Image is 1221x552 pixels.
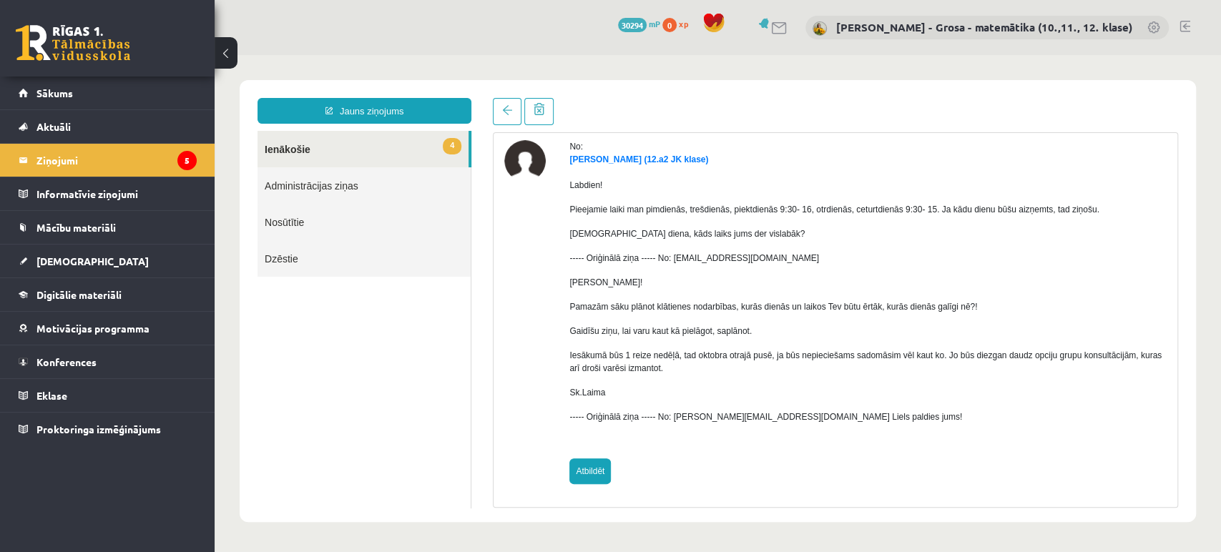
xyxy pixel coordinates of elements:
span: Digitālie materiāli [36,288,122,301]
p: [DEMOGRAPHIC_DATA] diena, kāds laiks jums der vislabāk? [355,172,952,185]
legend: Ziņojumi [36,144,197,177]
span: Aktuāli [36,120,71,133]
span: Konferences [36,355,97,368]
p: Sk.Laima [355,331,952,344]
img: Laima Tukāne - Grosa - matemātika (10.,11., 12. klase) [813,21,827,36]
span: Proktoringa izmēģinājums [36,423,161,435]
a: Nosūtītie [43,149,256,185]
span: 30294 [618,18,647,32]
a: Rīgas 1. Tālmācības vidusskola [16,25,130,61]
a: Administrācijas ziņas [43,112,256,149]
span: xp [679,18,688,29]
a: [PERSON_NAME] (12.a2 JK klase) [355,99,494,109]
span: 4 [228,83,247,99]
span: Eklase [36,389,67,402]
a: 30294 mP [618,18,660,29]
p: ----- Oriģinālā ziņa ----- No: [PERSON_NAME][EMAIL_ADDRESS][DOMAIN_NAME] Liels paldies jums! [355,355,952,368]
i: 5 [177,151,197,170]
img: Ārons Roderts [290,85,331,127]
p: Gaidīšu ziņu, lai varu kaut kā pielāgot, saplānot. [355,270,952,282]
span: mP [649,18,660,29]
a: Atbildēt [355,403,396,429]
a: [DEMOGRAPHIC_DATA] [19,245,197,277]
a: Dzēstie [43,185,256,222]
p: ----- Oriģinālā ziņa ----- No: [EMAIL_ADDRESS][DOMAIN_NAME] [355,197,952,210]
a: Aktuāli [19,110,197,143]
a: Informatīvie ziņojumi [19,177,197,210]
a: Motivācijas programma [19,312,197,345]
a: 4Ienākošie [43,76,254,112]
span: Motivācijas programma [36,322,149,335]
span: 0 [662,18,677,32]
p: Labdien! [355,124,952,137]
a: Proktoringa izmēģinājums [19,413,197,445]
span: Mācību materiāli [36,221,116,234]
legend: Informatīvie ziņojumi [36,177,197,210]
a: Jauns ziņojums [43,43,257,69]
div: No: [355,85,952,98]
span: Sākums [36,87,73,99]
a: Mācību materiāli [19,211,197,244]
a: Konferences [19,345,197,378]
span: [DEMOGRAPHIC_DATA] [36,255,149,267]
a: [PERSON_NAME] - Grosa - matemātika (10.,11., 12. klase) [836,20,1132,34]
p: Pamazām sāku plānot klātienes nodarbības, kurās dienās un laikos Tev būtu ērtāk, kurās dienās gal... [355,245,952,258]
a: Eklase [19,379,197,412]
p: [PERSON_NAME]! [355,221,952,234]
a: 0 xp [662,18,695,29]
p: Iesākumā būs 1 reize nedēļā, tad oktobra otrajā pusē, ja būs nepieciešams sadomāsim vēl kaut ko. ... [355,294,952,320]
a: Ziņojumi5 [19,144,197,177]
a: Digitālie materiāli [19,278,197,311]
p: Pieejamie laiki man pimdienās, trešdienās, piektdienās 9:30- 16, otrdienās, ceturtdienās 9:30- 15... [355,148,952,161]
a: Sākums [19,77,197,109]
